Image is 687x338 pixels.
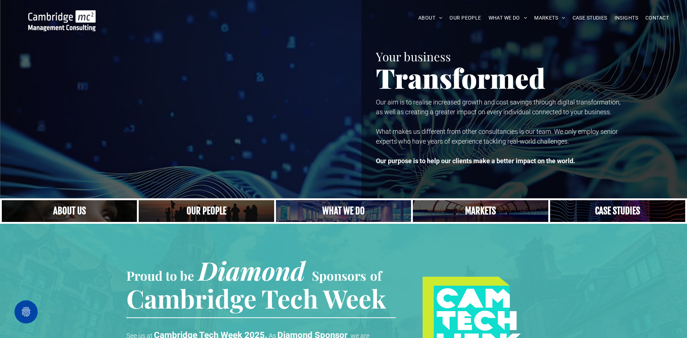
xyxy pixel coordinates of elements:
[126,267,194,284] span: Proud to be
[370,267,382,284] span: of
[376,59,545,96] span: Transformed
[413,200,548,222] a: Telecoms | Decades of Experience Across Multiple Industries & Regions
[446,12,485,24] a: OUR PEOPLE
[126,281,386,315] span: Cambridge Tech Week
[312,267,366,284] span: Sponsors
[28,11,96,19] a: Your Business Transformed | Cambridge Management Consulting
[28,10,96,31] img: Go to Homepage
[2,200,137,222] a: Close up of woman's face, centered on her eyes
[569,12,611,24] a: CASE STUDIES
[642,12,673,24] a: CONTACT
[139,200,274,222] a: A crowd in silhouette at sunset, on a rise or lookout point
[485,12,531,24] a: WHAT WE DO
[611,12,642,24] a: INSIGHTS
[531,12,569,24] a: MARKETS
[376,48,451,64] span: Your business
[376,157,575,165] strong: Our purpose is to help our clients make a better impact on the world.
[276,200,411,222] a: A yoga teacher lifting his whole body off the ground in the peacock pose
[415,12,446,24] a: ABOUT
[376,128,618,145] span: What makes us different from other consultancies is our team. We only employ senior experts who h...
[376,98,620,116] span: Our aim is to realise increased growth and cost savings through digital transformation, as well a...
[550,200,685,222] a: CASE STUDIES | See an Overview of All Our Case Studies | Cambridge Management Consulting
[198,253,305,287] span: Diamond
